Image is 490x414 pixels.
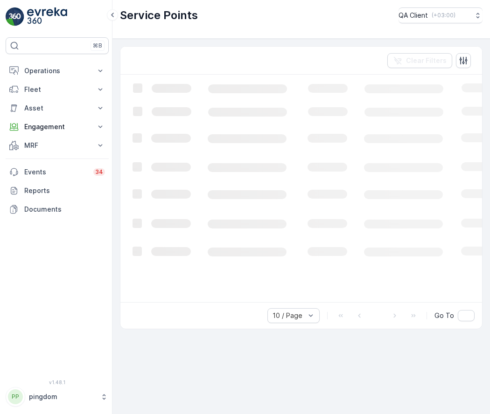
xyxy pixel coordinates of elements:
p: ⌘B [93,42,102,49]
p: Asset [24,103,90,113]
img: logo_light-DOdMpM7g.png [27,7,67,26]
button: Clear Filters [387,53,452,68]
p: Engagement [24,122,90,131]
p: Events [24,167,88,177]
button: PPpingdom [6,387,109,407]
div: PP [8,389,23,404]
p: Reports [24,186,105,195]
p: Documents [24,205,105,214]
p: ( +03:00 ) [432,12,455,19]
button: QA Client(+03:00) [399,7,483,23]
p: MRF [24,141,90,150]
button: Operations [6,62,109,80]
p: Operations [24,66,90,76]
button: Engagement [6,117,109,136]
p: Service Points [120,8,198,23]
a: Documents [6,200,109,219]
p: Clear Filters [406,56,447,65]
span: v 1.48.1 [6,379,109,385]
a: Events34 [6,163,109,181]
button: MRF [6,136,109,155]
button: Fleet [6,80,109,99]
p: Fleet [24,85,90,94]
p: QA Client [399,11,428,20]
p: pingdom [29,392,96,401]
img: logo [6,7,24,26]
p: 34 [95,168,103,176]
button: Asset [6,99,109,117]
a: Reports [6,181,109,200]
span: Go To [434,311,454,320]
